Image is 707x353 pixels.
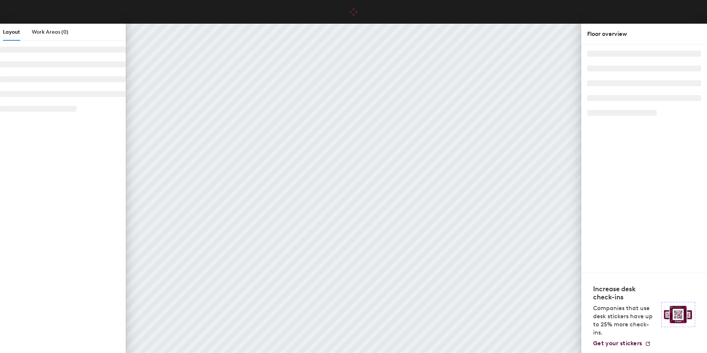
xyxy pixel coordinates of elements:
p: Companies that use desk stickers have up to 25% more check-ins. [593,304,657,337]
span: Get your stickers [593,340,642,347]
span: Layout [3,29,20,35]
h4: Increase desk check-ins [593,285,657,301]
img: Sticker logo [661,302,695,327]
div: Floor overview [587,30,701,38]
a: Get your stickers [593,340,651,347]
span: Work Areas (0) [32,29,68,35]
